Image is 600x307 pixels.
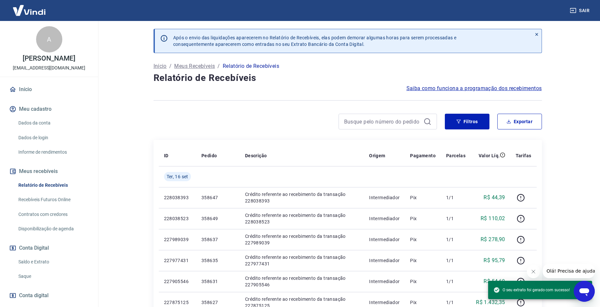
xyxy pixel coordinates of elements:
p: Crédito referente ao recebimento da transação 227989039 [245,233,359,246]
p: Crédito referente ao recebimento da transação 228038523 [245,212,359,225]
p: Crédito referente ao recebimento da transação 227977431 [245,254,359,267]
p: Origem [369,152,385,159]
p: R$ 44,39 [484,194,505,201]
iframe: Botão para abrir a janela de mensagens [574,281,595,302]
p: [PERSON_NAME] [23,55,75,62]
p: Pix [410,278,436,285]
p: Pix [410,215,436,222]
span: Conta digital [19,291,49,300]
p: Após o envio das liquidações aparecerem no Relatório de Recebíveis, elas podem demorar algumas ho... [173,34,457,48]
p: Pix [410,236,436,243]
p: Descrição [245,152,267,159]
p: 358647 [201,194,235,201]
p: 227875125 [164,299,191,306]
p: 1/1 [446,257,466,264]
a: Relatório de Recebíveis [16,179,90,192]
p: / [217,62,220,70]
a: Contratos com credores [16,208,90,221]
button: Exportar [497,114,542,129]
button: Meu cadastro [8,102,90,116]
img: Vindi [8,0,51,20]
a: Conta digital [8,288,90,303]
p: R$ 110,02 [481,215,505,222]
h4: Relatório de Recebíveis [154,71,542,85]
p: Parcelas [446,152,466,159]
p: 1/1 [446,236,466,243]
span: O seu extrato foi gerado com sucesso! [493,287,570,293]
p: R$ 95,79 [484,257,505,264]
span: Ter, 16 set [167,173,188,180]
button: Filtros [445,114,489,129]
a: Dados da conta [16,116,90,130]
a: Informe de rendimentos [16,145,90,159]
p: 227905546 [164,278,191,285]
p: ID [164,152,169,159]
p: 358627 [201,299,235,306]
p: 1/1 [446,278,466,285]
p: Intermediador [369,215,400,222]
span: Olá! Precisa de ajuda? [4,5,55,10]
p: Valor Líq. [479,152,500,159]
p: 358637 [201,236,235,243]
a: Saldo e Extrato [16,255,90,269]
p: 358635 [201,257,235,264]
a: Início [154,62,167,70]
p: [EMAIL_ADDRESS][DOMAIN_NAME] [13,65,85,71]
p: 358649 [201,215,235,222]
p: Pix [410,194,436,201]
p: 1/1 [446,194,466,201]
a: Saiba como funciona a programação dos recebimentos [406,85,542,92]
p: 1/1 [446,299,466,306]
p: 227989039 [164,236,191,243]
p: Intermediador [369,278,400,285]
button: Meus recebíveis [8,164,90,179]
p: R$ 1.432,35 [476,298,505,306]
a: Início [8,82,90,97]
div: A [36,26,62,52]
p: Pedido [201,152,217,159]
p: 228038393 [164,194,191,201]
p: 227977431 [164,257,191,264]
p: Intermediador [369,257,400,264]
button: Conta Digital [8,241,90,255]
a: Dados de login [16,131,90,144]
p: Pagamento [410,152,436,159]
p: Tarifas [516,152,531,159]
a: Disponibilização de agenda [16,222,90,236]
button: Sair [569,5,592,17]
p: Pix [410,299,436,306]
p: Crédito referente ao recebimento da transação 227905546 [245,275,359,288]
p: 228038523 [164,215,191,222]
p: R$ 278,90 [481,236,505,243]
p: / [169,62,172,70]
p: R$ 54,60 [484,278,505,285]
input: Busque pelo número do pedido [344,117,421,126]
p: Relatório de Recebíveis [223,62,279,70]
a: Meus Recebíveis [174,62,215,70]
iframe: Mensagem da empresa [543,264,595,278]
p: Intermediador [369,299,400,306]
p: Intermediador [369,236,400,243]
iframe: Fechar mensagem [527,265,540,278]
p: Intermediador [369,194,400,201]
a: Recebíveis Futuros Online [16,193,90,206]
p: 358631 [201,278,235,285]
a: Saque [16,270,90,283]
p: Crédito referente ao recebimento da transação 228038393 [245,191,359,204]
p: Pix [410,257,436,264]
p: 1/1 [446,215,466,222]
